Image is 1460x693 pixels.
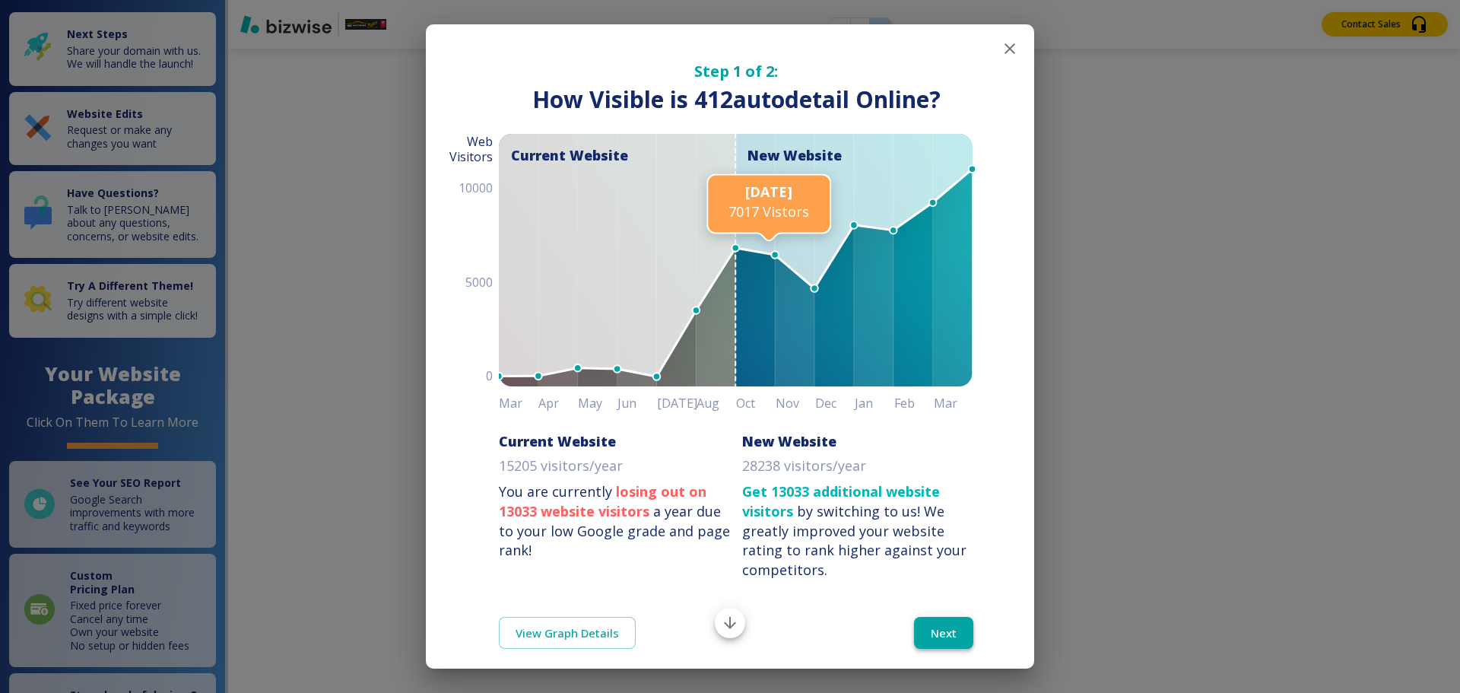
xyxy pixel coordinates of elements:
h6: Current Website [499,432,616,450]
h6: [DATE] [657,393,697,414]
h6: Feb [894,393,934,414]
h6: May [578,393,617,414]
strong: Get 13033 additional website visitors [742,482,940,520]
h6: Jun [617,393,657,414]
p: 28238 visitors/year [742,456,866,476]
h6: Dec [815,393,855,414]
h6: Mar [934,393,973,414]
p: You are currently a year due to your low Google grade and page rank! [499,482,730,561]
button: Next [914,617,973,649]
p: by switching to us! [742,482,973,580]
h6: Aug [697,393,736,414]
a: View Graph Details [499,617,636,649]
strong: losing out on 13033 website visitors [499,482,706,520]
p: 15205 visitors/year [499,456,623,476]
h6: Mar [499,393,538,414]
div: We greatly improved your website rating to rank higher against your competitors. [742,502,966,579]
h6: Apr [538,393,578,414]
button: Scroll to bottom [715,608,745,638]
h6: Oct [736,393,776,414]
h6: New Website [742,432,836,450]
h6: Nov [776,393,815,414]
h6: Jan [855,393,894,414]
